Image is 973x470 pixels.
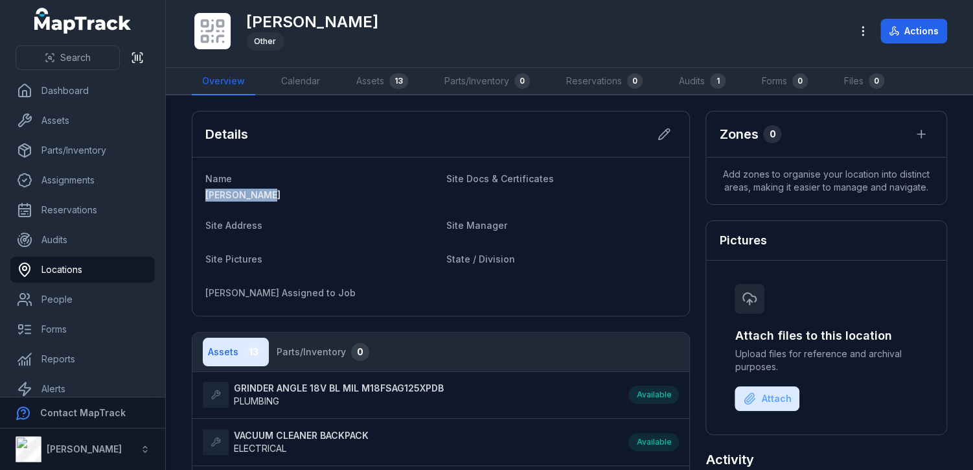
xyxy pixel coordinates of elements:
span: Site Manager [446,220,507,231]
span: ELECTRICAL [234,443,286,454]
a: Overview [192,68,255,95]
span: Site Docs & Certificates [446,173,554,184]
strong: [PERSON_NAME] [47,443,122,454]
button: Assets13 [203,338,269,366]
a: Forms [10,316,155,342]
span: Add zones to organise your location into distinct areas, making it easier to manage and navigate. [706,158,946,204]
div: Available [628,433,679,451]
div: 0 [792,73,808,89]
div: Other [246,32,284,51]
div: 0 [869,73,884,89]
h3: Pictures [719,231,766,250]
span: Site Address [205,220,262,231]
a: Assignments [10,167,155,193]
a: Alerts [10,376,155,402]
h3: Attach files to this location [735,327,918,345]
a: Files0 [834,68,895,95]
a: GRINDER ANGLE 18V BL MIL M18FSAG125XPDBPLUMBING [203,382,615,408]
strong: VACUUM CLEANER BACKPACK [234,429,369,442]
div: Available [628,386,679,404]
span: Search [60,51,91,64]
a: Reservations [10,197,155,223]
button: Parts/Inventory0 [271,338,374,366]
span: Name [205,173,232,184]
span: Upload files for reference and archival purposes. [735,347,918,373]
button: Actions [880,19,947,43]
a: Parts/Inventory [10,137,155,163]
a: Assets13 [346,68,418,95]
a: Audits [10,227,155,253]
div: 13 [389,73,408,89]
h2: Activity [705,451,753,469]
div: 0 [514,73,530,89]
a: Locations [10,257,155,283]
a: Dashboard [10,78,155,104]
div: 0 [627,73,643,89]
div: 0 [763,125,781,143]
a: Parts/Inventory0 [434,68,540,95]
div: 1 [710,73,726,89]
strong: Contact MapTrack [40,407,126,418]
a: People [10,287,155,312]
a: MapTrack [34,8,132,34]
strong: GRINDER ANGLE 18V BL MIL M18FSAG125XPDB [234,382,444,395]
button: Attach [735,386,799,411]
span: State / Division [446,253,515,264]
span: Site Pictures [205,253,262,264]
div: 0 [351,343,369,361]
a: Calendar [271,68,330,95]
h2: Zones [719,125,758,143]
a: Assets [10,108,155,134]
h1: [PERSON_NAME] [246,12,378,32]
a: Forms0 [751,68,818,95]
div: 13 [244,343,264,361]
a: Reservations0 [556,68,653,95]
button: Search [16,45,120,70]
span: [PERSON_NAME] [205,189,280,200]
span: PLUMBING [234,395,279,406]
a: Audits1 [669,68,736,95]
span: [PERSON_NAME] Assigned to Job [205,287,356,298]
a: VACUUM CLEANER BACKPACKELECTRICAL [203,429,615,455]
h2: Details [205,125,248,143]
a: Reports [10,346,155,372]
